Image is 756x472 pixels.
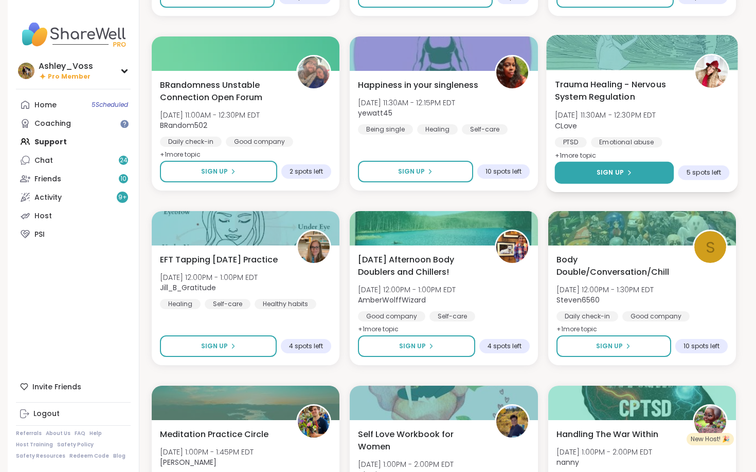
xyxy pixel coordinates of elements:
[290,167,323,176] span: 2 spots left
[597,168,624,177] span: Sign Up
[16,377,131,396] div: Invite Friends
[556,335,671,357] button: Sign Up
[33,409,60,419] div: Logout
[160,272,258,282] span: [DATE] 12:00PM - 1:00PM EDT
[226,137,293,147] div: Good company
[34,100,57,110] div: Home
[201,342,228,351] span: Sign Up
[358,295,426,305] b: AmberWolffWizard
[358,428,483,453] span: Self Love Workbook for Women
[160,161,277,182] button: Sign Up
[358,459,454,469] span: [DATE] 1:00PM - 2:00PM EDT
[16,441,53,448] a: Host Training
[556,311,618,322] div: Daily check-in
[205,299,250,309] div: Self-care
[694,406,726,438] img: nanny
[556,254,681,278] span: Body Double/Conversation/Chill
[118,193,127,202] span: 9 +
[92,101,128,109] span: 5 Scheduled
[485,167,521,176] span: 10 spots left
[556,457,579,467] b: nanny
[687,433,734,445] div: New Host! 🎉
[358,285,456,295] span: [DATE] 12:00PM - 1:00PM EDT
[298,56,330,88] img: BRandom502
[298,231,330,263] img: Jill_B_Gratitude
[18,63,34,79] img: Ashley_Voss
[160,447,254,457] span: [DATE] 1:00PM - 1:45PM EDT
[160,457,217,467] b: [PERSON_NAME]
[69,452,109,460] a: Redeem Code
[556,285,654,295] span: [DATE] 12:00PM - 1:30PM EDT
[591,137,662,147] div: Emotional abuse
[57,441,94,448] a: Safety Policy
[75,430,85,437] a: FAQ
[89,430,102,437] a: Help
[39,61,93,72] div: Ashley_Voss
[120,175,127,183] span: 10
[34,119,71,129] div: Coaching
[683,342,719,350] span: 10 spots left
[160,254,278,266] span: EFT Tapping [DATE] Practice
[622,311,690,322] div: Good company
[417,124,458,135] div: Healing
[358,108,392,118] b: yewatt45
[160,137,222,147] div: Daily check-in
[160,110,260,120] span: [DATE] 11:00AM - 12:30PM EDT
[16,16,131,52] img: ShareWell Nav Logo
[16,169,131,188] a: Friends10
[16,430,42,437] a: Referrals
[496,406,528,438] img: CharityRoss
[160,120,207,130] b: BRandom502
[687,168,721,177] span: 5 spots left
[16,114,131,133] a: Coaching
[34,174,61,184] div: Friends
[398,167,425,176] span: Sign Up
[496,231,528,263] img: AmberWolffWizard
[160,79,285,104] span: BRandomness Unstable Connection Open Forum
[554,162,674,184] button: Sign Up
[556,447,652,457] span: [DATE] 1:00PM - 2:00PM EDT
[358,79,478,91] span: Happiness in your singleness
[554,120,577,130] b: CLove
[16,225,131,243] a: PSI
[160,428,268,441] span: Meditation Practice Circle
[358,161,473,182] button: Sign Up
[201,167,228,176] span: Sign Up
[34,193,62,203] div: Activity
[358,124,413,135] div: Being single
[289,342,323,350] span: 4 spots left
[16,151,131,169] a: Chat24
[554,110,656,120] span: [DATE] 11:30AM - 12:30PM EDT
[48,72,91,81] span: Pro Member
[358,335,475,357] button: Sign Up
[488,342,521,350] span: 4 spots left
[16,206,131,225] a: Host
[16,405,131,423] a: Logout
[596,342,623,351] span: Sign Up
[695,55,728,88] img: CLove
[120,120,129,128] iframe: Spotlight
[429,311,475,322] div: Self-care
[16,452,65,460] a: Safety Resources
[34,211,52,221] div: Host
[706,235,715,259] span: S
[298,406,330,438] img: Nicholas
[399,342,426,351] span: Sign Up
[34,230,45,240] div: PSI
[554,78,682,103] span: Trauma Healing - Nervous System Regulation
[496,56,528,88] img: yewatt45
[46,430,70,437] a: About Us
[462,124,508,135] div: Self-care
[554,137,586,147] div: PTSD
[255,299,316,309] div: Healthy habits
[34,156,53,166] div: Chat
[120,156,128,165] span: 24
[556,428,658,441] span: Handling The War Within
[358,254,483,278] span: [DATE] Afternoon Body Doublers and Chillers!
[16,96,131,114] a: Home5Scheduled
[160,335,277,357] button: Sign Up
[358,311,425,322] div: Good company
[160,299,201,309] div: Healing
[160,282,216,293] b: Jill_B_Gratitude
[16,188,131,206] a: Activity9+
